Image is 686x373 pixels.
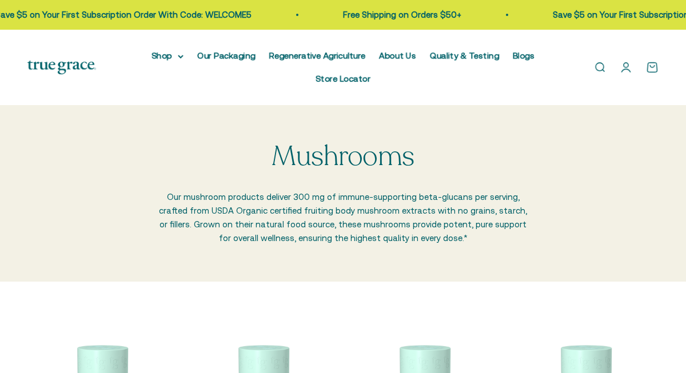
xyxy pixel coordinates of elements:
a: Quality & Testing [430,51,499,61]
a: Regenerative Agriculture [269,51,365,61]
p: Mushrooms [272,142,414,172]
a: Blogs [513,51,535,61]
a: Free Shipping on Orders $50+ [336,10,454,19]
p: Our mushroom products deliver 300 mg of immune-supporting beta-glucans per serving, crafted from ... [157,190,529,245]
a: Store Locator [316,74,370,83]
a: About Us [379,51,416,61]
summary: Shop [151,49,184,63]
a: Our Packaging [197,51,256,61]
